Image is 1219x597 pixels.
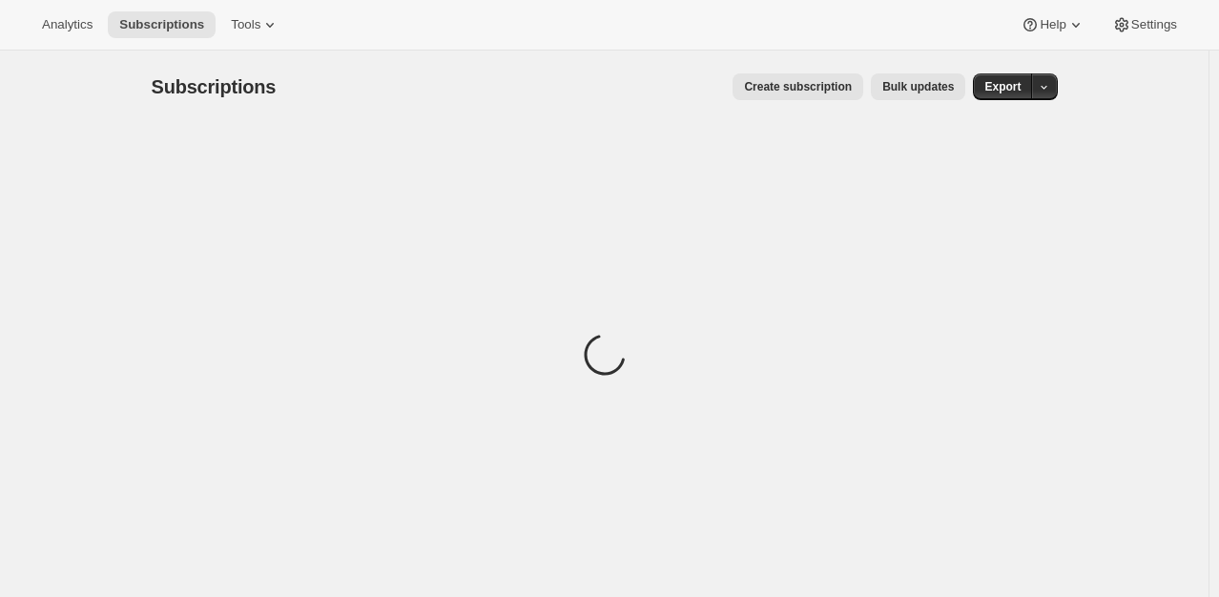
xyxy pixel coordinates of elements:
span: Export [984,79,1021,94]
span: Analytics [42,17,93,32]
button: Subscriptions [108,11,216,38]
span: Tools [231,17,260,32]
button: Bulk updates [871,73,965,100]
button: Analytics [31,11,104,38]
button: Help [1009,11,1096,38]
button: Tools [219,11,291,38]
button: Export [973,73,1032,100]
button: Create subscription [733,73,863,100]
button: Settings [1101,11,1188,38]
span: Subscriptions [152,76,277,97]
span: Create subscription [744,79,852,94]
span: Subscriptions [119,17,204,32]
span: Settings [1131,17,1177,32]
span: Bulk updates [882,79,954,94]
span: Help [1040,17,1065,32]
